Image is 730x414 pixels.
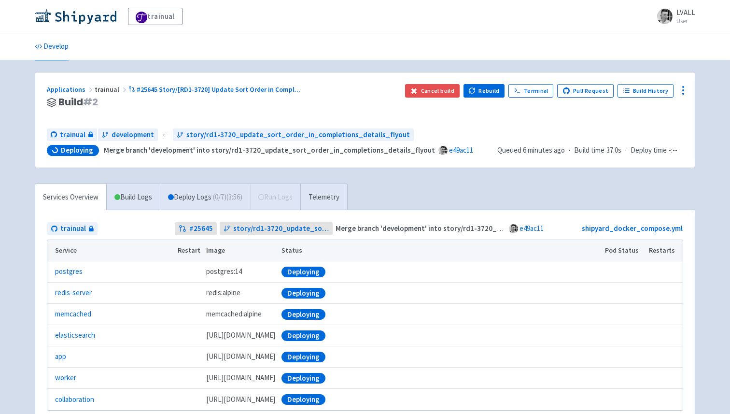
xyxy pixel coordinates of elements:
[47,128,97,142] a: trainual
[606,145,621,156] span: 37.0s
[35,33,69,60] a: Develop
[203,240,279,261] th: Image
[95,85,128,94] span: trainual
[206,287,240,299] span: redis:alpine
[405,84,460,98] button: Cancel build
[206,330,275,341] span: [DOMAIN_NAME][URL]
[189,223,213,234] strong: # 25645
[55,372,76,384] a: worker
[61,145,93,155] span: Deploying
[128,8,182,25] a: trainual
[60,129,85,141] span: trainual
[35,9,116,24] img: Shipyard logo
[55,266,83,277] a: postgres
[107,184,160,211] a: Build Logs
[676,8,695,17] span: LVALL
[160,184,250,211] a: Deploy Logs (0/7)(3:56)
[574,145,604,156] span: Build time
[55,330,95,341] a: elasticsearch
[557,84,614,98] a: Pull Request
[162,129,169,141] span: ←
[173,128,414,142] a: story/rd1-3720_update_sort_order_in_completions_details_flyout
[213,192,242,203] span: ( 0 / 7 ) (3:56)
[55,309,91,320] a: memcached
[300,184,347,211] a: Telemetry
[206,309,262,320] span: memcached:alpine
[646,240,683,261] th: Restarts
[55,351,66,362] a: app
[58,97,98,108] span: Build
[206,266,242,277] span: postgres:14
[233,223,329,234] span: story/rd1-3720_update_sort_order_in_completions_details_flyout
[618,84,674,98] a: Build History
[104,145,435,155] strong: Merge branch 'development' into story/rd1-3720_update_sort_order_in_completions_details_flyout
[631,145,667,156] span: Deploy time
[281,352,325,362] div: Deploying
[175,222,217,235] a: #25645
[206,351,275,362] span: [DOMAIN_NAME][URL]
[279,240,602,261] th: Status
[112,129,154,141] span: development
[582,224,683,233] a: shipyard_docker_compose.yml
[206,394,275,405] span: [DOMAIN_NAME][URL]
[497,145,565,155] span: Queued
[669,145,677,156] span: -:--
[449,145,473,155] a: e49ac11
[651,9,695,24] a: LVALL User
[281,267,325,277] div: Deploying
[186,129,410,141] span: story/rd1-3720_update_sort_order_in_completions_details_flyout
[281,288,325,299] div: Deploying
[281,394,325,405] div: Deploying
[523,145,565,155] time: 6 minutes ago
[497,145,683,156] div: · ·
[220,222,333,235] a: story/rd1-3720_update_sort_order_in_completions_details_flyout
[463,84,505,98] button: Rebuild
[83,95,98,109] span: # 2
[128,85,302,94] a: #25645 Story/[RD1-3720] Update Sort Order in Compl...
[60,223,86,234] span: trainual
[336,224,667,233] strong: Merge branch 'development' into story/rd1-3720_update_sort_order_in_completions_details_flyout
[174,240,203,261] th: Restart
[47,222,98,235] a: trainual
[137,85,300,94] span: #25645 Story/[RD1-3720] Update Sort Order in Compl ...
[602,240,646,261] th: Pod Status
[55,394,94,405] a: collaboration
[98,128,158,142] a: development
[676,18,695,24] small: User
[519,224,544,233] a: e49ac11
[206,372,275,384] span: [DOMAIN_NAME][URL]
[55,287,92,299] a: redis-server
[281,309,325,320] div: Deploying
[508,84,553,98] a: Terminal
[35,184,106,211] a: Services Overview
[47,85,95,94] a: Applications
[47,240,174,261] th: Service
[281,330,325,341] div: Deploying
[281,373,325,384] div: Deploying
